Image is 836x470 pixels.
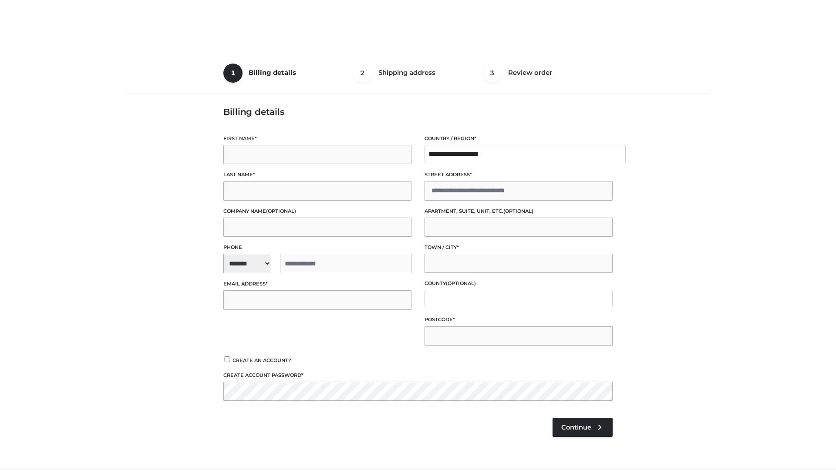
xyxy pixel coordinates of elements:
span: (optional) [446,280,476,286]
span: Shipping address [378,68,435,77]
span: 1 [223,64,243,83]
label: Town / City [425,243,613,252]
label: Phone [223,243,411,252]
label: Country / Region [425,134,613,143]
a: Continue [553,418,613,437]
label: Street address [425,171,613,179]
span: Create an account? [233,357,291,363]
span: (optional) [503,208,533,214]
label: Create account password [223,371,613,379]
label: Apartment, suite, unit, etc. [425,207,613,215]
span: Review order [508,68,552,77]
h3: Billing details [223,107,613,117]
label: Company name [223,207,411,215]
span: Billing details [249,68,296,77]
span: (optional) [266,208,296,214]
span: 3 [483,64,502,83]
input: Create an account? [223,356,231,362]
label: Postcode [425,316,613,324]
label: County [425,279,613,288]
label: Last name [223,171,411,179]
span: 2 [353,64,372,83]
label: Email address [223,280,411,288]
label: First name [223,134,411,143]
span: Continue [561,423,591,431]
